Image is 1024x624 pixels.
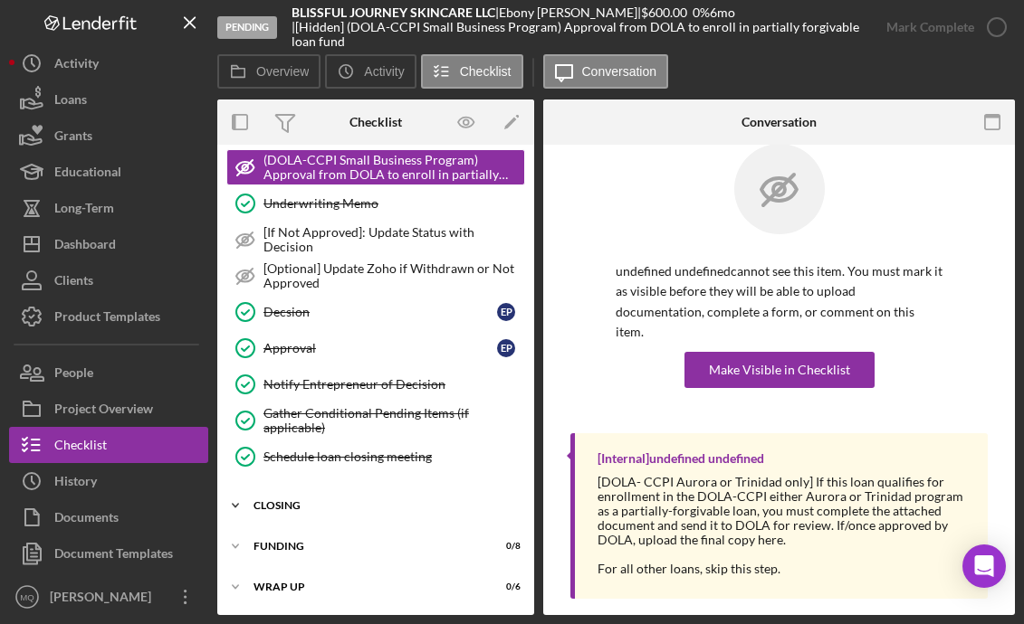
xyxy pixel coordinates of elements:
[9,427,208,463] button: Checklist
[582,64,657,79] label: Conversation
[226,366,525,402] a: Notify Entrepreneur of Decision
[263,261,524,290] div: [Optional] Update Zoho if Withdrawn or Not Approved
[54,190,114,231] div: Long-Term
[499,5,641,20] div: Ebony [PERSON_NAME] |
[616,261,943,343] p: undefined undefined cannot see this item. You must mark it as visible before they will be able to...
[9,579,208,615] button: MQ[PERSON_NAME]
[460,64,512,79] label: Checklist
[254,541,475,552] div: Funding
[20,592,33,602] text: MQ
[9,118,208,154] button: Grants
[9,535,208,572] button: Document Templates
[263,225,524,254] div: [If Not Approved]: Update Status with Decision
[9,190,208,226] button: Long-Term
[54,226,116,267] div: Dashboard
[497,339,515,357] div: E P
[263,449,524,464] div: Schedule loan closing meeting
[488,541,521,552] div: 0 / 8
[742,115,817,129] div: Conversation
[9,355,208,391] button: People
[54,355,93,395] div: People
[641,5,693,20] div: $600.00
[256,64,309,79] label: Overview
[226,402,525,439] a: Gather Conditional Pending Items (if applicable)
[709,352,850,388] div: Make Visible in Checklist
[9,226,208,262] button: Dashboard
[226,330,525,366] a: ApprovalEP
[263,196,524,211] div: Underwriting Memo
[543,54,669,89] button: Conversation
[217,16,277,39] div: Pending
[421,54,523,89] button: Checklist
[54,499,119,540] div: Documents
[54,262,93,303] div: Clients
[54,118,92,158] div: Grants
[263,341,497,355] div: Approval
[54,463,97,504] div: History
[364,64,404,79] label: Activity
[684,352,875,388] button: Make Visible in Checklist
[325,54,416,89] button: Activity
[54,427,107,468] div: Checklist
[226,294,525,330] a: DecsionEP
[226,149,525,185] a: (DOLA-CCPI Small Business Program) Approval from DOLA to enroll in partially forgivable loan fund
[254,581,475,592] div: Wrap Up
[9,154,208,190] button: Educational
[292,5,495,20] b: BLISSFUL JOURNEY SKINCARE LLC
[9,499,208,535] button: Documents
[693,5,710,20] div: 0 %
[54,45,99,86] div: Activity
[54,81,87,122] div: Loans
[226,185,525,222] a: Underwriting Memo
[292,20,868,49] div: | [Hidden] (DOLA-CCPI Small Business Program) Approval from DOLA to enroll in partially forgivabl...
[497,303,515,321] div: E P
[598,451,764,466] div: [Internal] undefined undefined
[263,153,524,182] div: (DOLA-CCPI Small Business Program) Approval from DOLA to enroll in partially forgivable loan fund
[9,81,208,118] button: Loans
[9,262,208,298] button: Clients
[45,579,163,619] div: [PERSON_NAME]
[710,5,735,20] div: 6 mo
[54,535,173,576] div: Document Templates
[868,9,1015,45] button: Mark Complete
[226,258,525,294] a: [Optional] Update Zoho if Withdrawn or Not Approved
[54,298,160,339] div: Product Templates
[598,562,970,576] div: For all other loans, skip this step.
[9,298,208,335] button: Product Templates
[263,305,497,319] div: Decsion
[9,45,208,81] button: Activity
[962,544,1006,588] div: Open Intercom Messenger
[9,391,208,427] button: Project Overview
[598,475,970,547] div: [DOLA- CCPI Aurora or Trinidad only] If this loan qualifies for enrollment in the DOLA-CCPI eithe...
[54,391,153,431] div: Project Overview
[263,377,524,392] div: Notify Entrepreneur of Decision
[226,222,525,258] a: [If Not Approved]: Update Status with Decision
[488,581,521,592] div: 0 / 6
[54,154,121,194] div: Educational
[349,115,402,129] div: Checklist
[263,406,524,435] div: Gather Conditional Pending Items (if applicable)
[217,54,321,89] button: Overview
[226,439,525,475] a: Schedule loan closing meeting
[292,5,499,20] div: |
[254,500,512,511] div: Closing
[886,9,974,45] div: Mark Complete
[9,463,208,499] button: History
